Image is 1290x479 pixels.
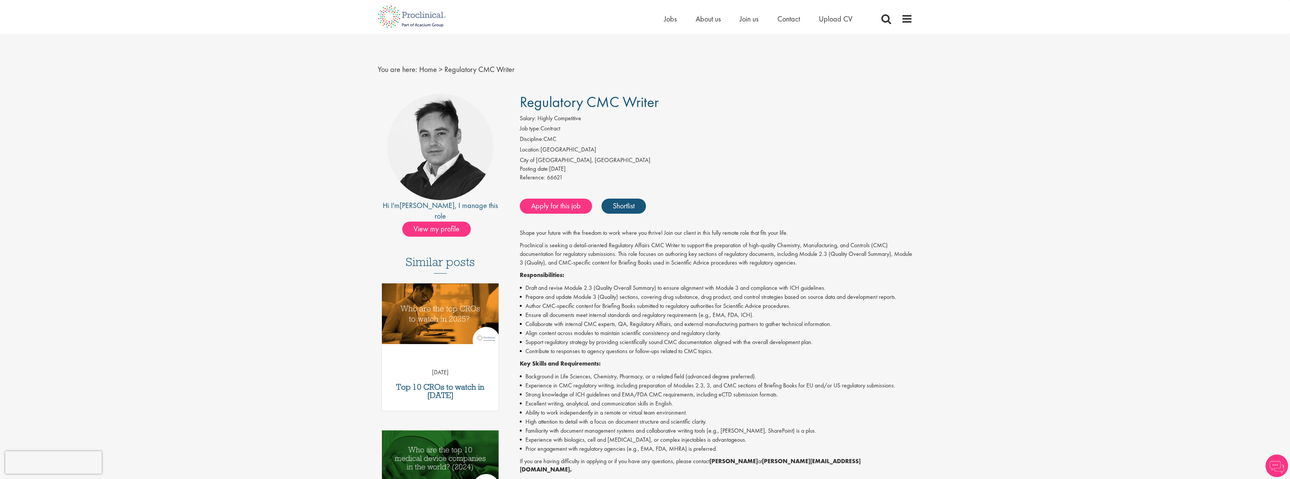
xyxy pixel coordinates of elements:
[601,199,646,214] a: Shortlist
[386,383,495,399] a: Top 10 CROs to watch in [DATE]
[520,347,913,356] li: Contribute to responses to agency questions or follow-ups related to CMC topics.
[382,283,499,350] a: Link to a post
[520,165,913,173] div: [DATE]
[378,200,503,222] div: Hi I'm , I manage this role
[520,320,913,329] li: Collaborate with internal CMC experts, QA, Regulatory Affairs, and external manufacturing partner...
[520,381,913,390] li: Experience in CMC regulatory writing, including preparation of Modules 2.3, 3, and CMC sections o...
[696,14,721,24] a: About us
[520,135,913,145] li: CMC
[520,311,913,320] li: Ensure all documents meet internal standards and regulatory requirements (e.g., EMA, FDA, ICH).
[520,435,913,444] li: Experience with biologics, cell and [MEDICAL_DATA], or complex injectables is advantageous.
[537,114,581,122] span: Highly Competitive
[710,457,758,465] strong: [PERSON_NAME]
[520,145,913,156] li: [GEOGRAPHIC_DATA]
[520,408,913,417] li: Ability to work independently in a remote or virtual team environment.
[819,14,852,24] a: Upload CV
[520,292,913,301] li: Prepare and update Module 3 (Quality) sections, covering drug substance, drug product, and contro...
[406,256,475,274] h3: Similar posts
[520,156,913,165] div: City of [GEOGRAPHIC_DATA], [GEOGRAPHIC_DATA]
[520,114,536,123] label: Salary:
[547,173,563,181] span: 66621
[520,229,913,237] p: Shape your future with the freedom to work where you thrive! Join our client in this fully remote...
[520,426,913,435] li: Familiarity with document management systems and collaborative writing tools (e.g., [PERSON_NAME]...
[520,92,659,112] span: Regulatory CMC Writer
[520,124,540,133] label: Job type:
[520,145,540,154] label: Location:
[387,94,493,200] img: imeage of recruiter Peter Duvall
[378,64,417,74] span: You are here:
[664,14,677,24] a: Jobs
[520,283,913,292] li: Draft and revise Module 2.3 (Quality Overall Summary) to ensure alignment with Module 3 and compl...
[5,451,102,474] iframe: reCAPTCHA
[520,399,913,408] li: Excellent writing, analytical, and communication skills in English.
[419,64,437,74] a: breadcrumb link
[520,165,549,173] span: Posting date:
[402,223,478,233] a: View my profile
[740,14,759,24] a: Join us
[1266,455,1288,477] img: Chatbot
[402,222,471,237] span: View my profile
[520,457,861,474] strong: [PERSON_NAME][EMAIL_ADDRESS][DOMAIN_NAME].
[520,301,913,311] li: Author CMC-specific content for Briefing Books submitted to regulatory authorities for Scientific...
[777,14,800,24] a: Contact
[520,457,913,474] p: If you are having difficulty in applying or if you have any questions, please contact at
[382,283,499,344] img: Top 10 CROs 2025 | Proclinical
[520,173,545,182] label: Reference:
[520,329,913,338] li: Align content across modules to maintain scientific consistency and regulatory clarity.
[520,271,564,279] strong: Responsibilities:
[520,360,601,367] strong: Key Skills and Requirements:
[520,199,592,214] a: Apply for this job
[520,390,913,399] li: Strong knowledge of ICH guidelines and EMA/FDA CMC requirements, including eCTD submission formats.
[520,338,913,347] li: Support regulatory strategy by providing scientifically sound CMC documentation aligned with the ...
[520,417,913,426] li: High attention to detail with a focus on document structure and scientific clarity.
[400,200,455,210] a: [PERSON_NAME]
[520,241,913,267] p: Proclinical is seeking a detail-oriented Regulatory Affairs CMC Writer to support the preparation...
[520,444,913,453] li: Prior engagement with regulatory agencies (e.g., EMA, FDA, MHRA) is preferred.
[520,124,913,135] li: Contract
[520,135,543,144] label: Discipline:
[444,64,514,74] span: Regulatory CMC Writer
[382,368,499,377] p: [DATE]
[520,372,913,381] li: Background in Life Sciences, Chemistry, Pharmacy, or a related field (advanced degree preferred).
[439,64,443,74] span: >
